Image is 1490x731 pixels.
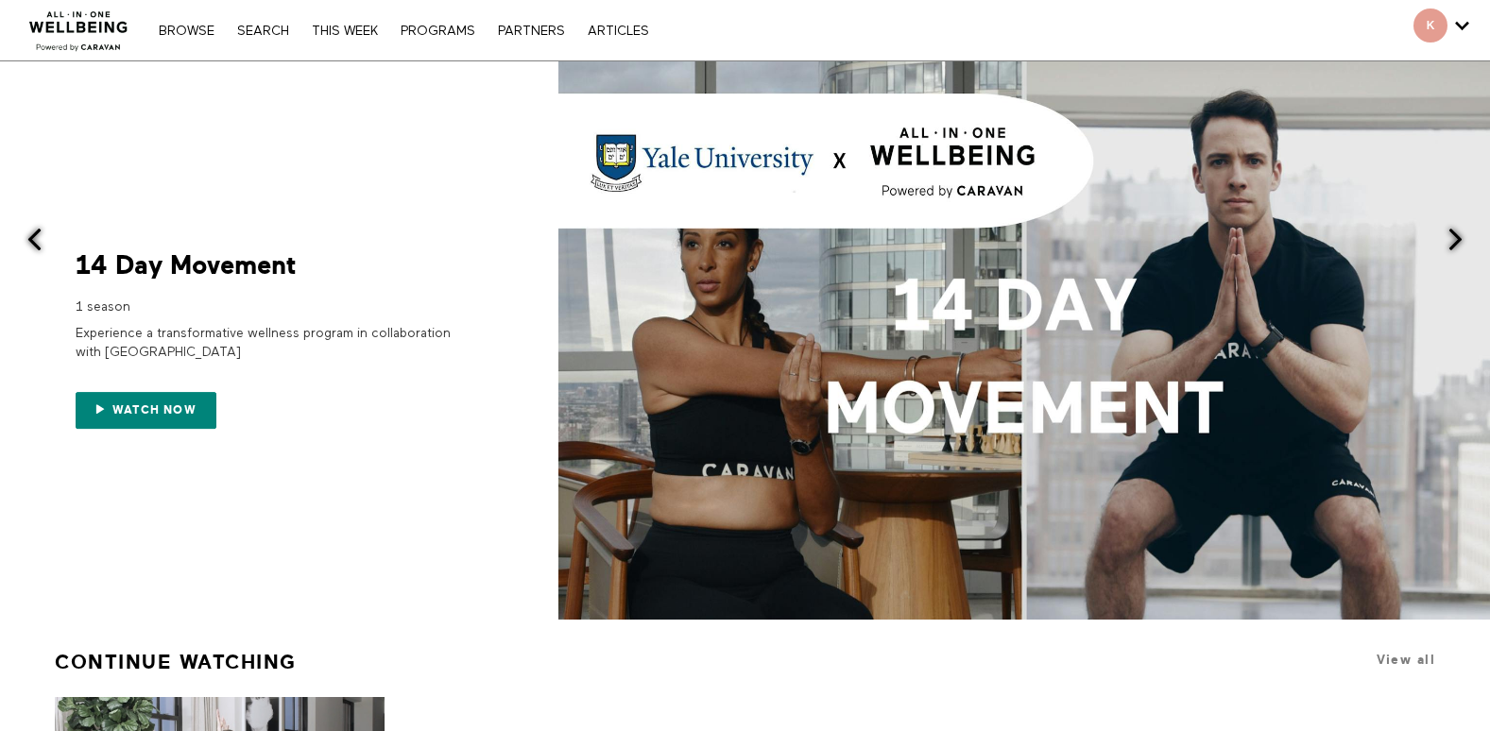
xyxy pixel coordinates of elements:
a: Continue Watching [55,642,297,682]
a: PARTNERS [488,25,574,38]
a: ARTICLES [578,25,659,38]
a: PROGRAMS [391,25,485,38]
a: Browse [149,25,224,38]
nav: Primary [149,21,658,40]
a: Search [228,25,299,38]
a: View all [1377,653,1435,667]
a: THIS WEEK [302,25,387,38]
